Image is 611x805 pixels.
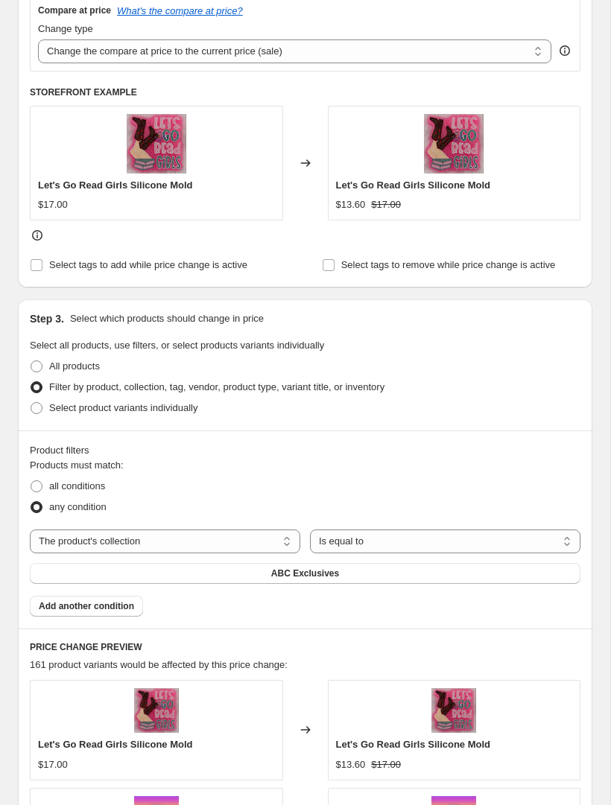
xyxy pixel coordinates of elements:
strike: $17.00 [371,197,401,212]
div: $13.60 [336,197,366,212]
span: Let's Go Read Girls Silicone Mold [336,179,491,191]
span: all conditions [49,480,105,491]
span: Select product variants individually [49,402,197,413]
span: Products must match: [30,459,124,471]
button: ABC Exclusives [30,563,580,584]
span: Filter by product, collection, tag, vendor, product type, variant title, or inventory [49,381,384,392]
h6: STOREFRONT EXAMPLE [30,86,580,98]
img: Messenger-creation_55B4D489-948E-4520-9306-3D3CFCA35D7B_80x.jpg [134,688,179,733]
button: What's the compare at price? [117,5,243,16]
span: Change type [38,23,93,34]
h3: Compare at price [38,4,111,16]
div: Product filters [30,443,580,458]
span: Let's Go Read Girls Silicone Mold [38,739,193,750]
span: All products [49,360,100,372]
span: 161 product variants would be affected by this price change: [30,659,288,670]
p: Select which products should change in price [70,311,264,326]
div: help [557,43,572,58]
div: $17.00 [38,197,68,212]
span: Add another condition [39,600,134,612]
div: $13.60 [336,757,366,772]
div: $17.00 [38,757,68,772]
span: Let's Go Read Girls Silicone Mold [336,739,491,750]
h2: Step 3. [30,311,64,326]
img: Messenger-creation_55B4D489-948E-4520-9306-3D3CFCA35D7B_80x.jpg [431,688,476,733]
span: any condition [49,501,107,512]
h6: PRICE CHANGE PREVIEW [30,641,580,653]
span: Let's Go Read Girls Silicone Mold [38,179,193,191]
img: Messenger-creation_55B4D489-948E-4520-9306-3D3CFCA35D7B_80x.jpg [127,114,186,174]
span: Select tags to remove while price change is active [341,259,556,270]
button: Add another condition [30,596,143,617]
strike: $17.00 [371,757,401,772]
img: Messenger-creation_55B4D489-948E-4520-9306-3D3CFCA35D7B_80x.jpg [424,114,484,174]
span: ABC Exclusives [271,567,339,579]
span: Select tags to add while price change is active [49,259,247,270]
span: Select all products, use filters, or select products variants individually [30,340,324,351]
